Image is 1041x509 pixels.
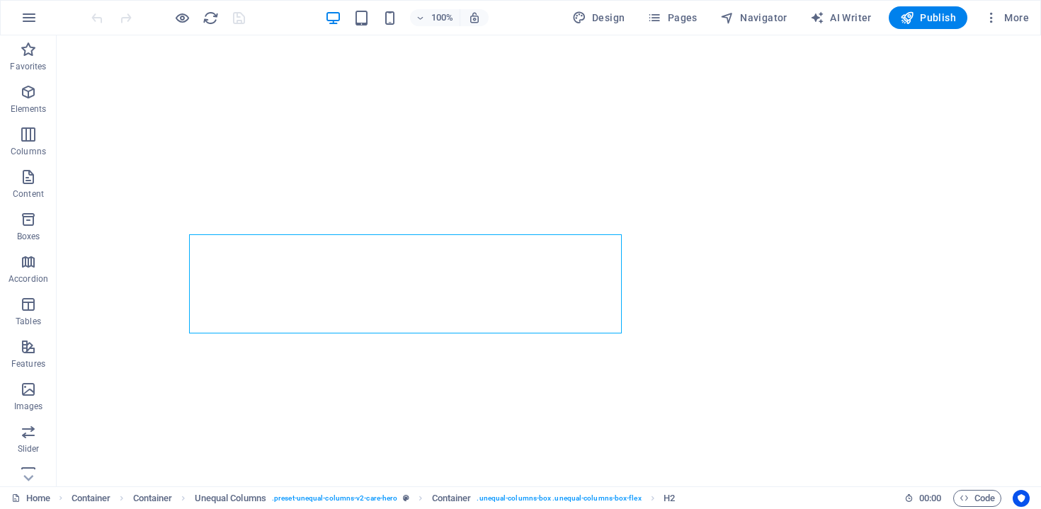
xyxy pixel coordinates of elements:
h6: Session time [904,490,942,507]
p: Features [11,358,45,370]
i: Reload page [203,10,219,26]
p: Images [14,401,43,412]
button: Navigator [715,6,793,29]
span: Code [960,490,995,507]
span: : [929,493,931,503]
span: More [984,11,1029,25]
span: Design [572,11,625,25]
p: Accordion [8,273,48,285]
div: Design (Ctrl+Alt+Y) [567,6,631,29]
button: More [979,6,1035,29]
button: Click here to leave preview mode and continue editing [173,9,190,26]
span: AI Writer [810,11,872,25]
p: Slider [18,443,40,454]
h6: 100% [431,9,454,26]
span: Click to select. Double-click to edit [432,490,472,507]
button: AI Writer [804,6,877,29]
button: Design [567,6,631,29]
nav: breadcrumb [72,490,675,507]
span: Click to select. Double-click to edit [195,490,266,507]
button: Publish [889,6,967,29]
button: Code [953,490,1001,507]
span: . unequal-columns-box .unequal-columns-box-flex [477,490,641,507]
span: 00 00 [919,490,941,507]
span: Click to select. Double-click to edit [664,490,675,507]
button: 100% [410,9,460,26]
button: reload [202,9,219,26]
span: Pages [647,11,697,25]
span: Click to select. Double-click to edit [72,490,111,507]
p: Tables [16,316,41,327]
span: . preset-unequal-columns-v2-care-hero [272,490,397,507]
span: Click to select. Double-click to edit [133,490,173,507]
p: Boxes [17,231,40,242]
i: This element is a customizable preset [403,494,409,502]
a: Click to cancel selection. Double-click to open Pages [11,490,50,507]
button: Usercentrics [1013,490,1030,507]
p: Content [13,188,44,200]
span: Publish [900,11,956,25]
p: Favorites [10,61,46,72]
span: Navigator [720,11,787,25]
p: Elements [11,103,47,115]
i: On resize automatically adjust zoom level to fit chosen device. [468,11,481,24]
p: Columns [11,146,46,157]
button: Pages [642,6,702,29]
